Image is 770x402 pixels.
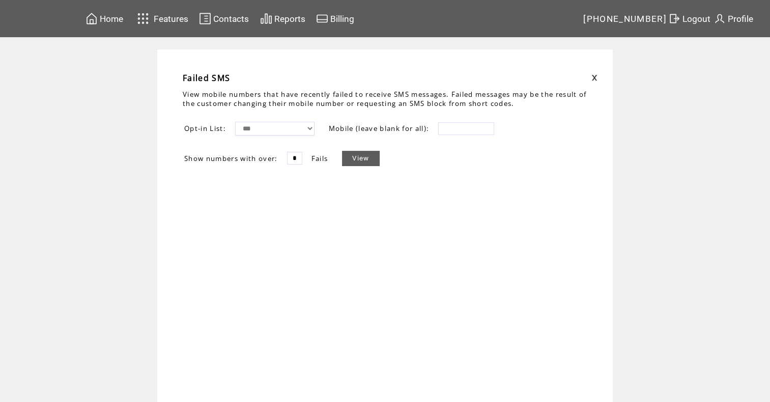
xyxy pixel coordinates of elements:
[184,124,226,133] span: Opt-in List:
[134,10,152,27] img: features.svg
[682,14,710,24] span: Logout
[315,11,356,26] a: Billing
[274,14,305,24] span: Reports
[260,12,272,25] img: chart.svg
[728,14,753,24] span: Profile
[100,14,123,24] span: Home
[342,151,379,166] a: View
[183,72,230,84] span: Failed SMS
[668,12,680,25] img: exit.svg
[329,124,430,133] span: Mobile (leave blank for all):
[154,14,188,24] span: Features
[330,14,354,24] span: Billing
[311,154,328,163] span: Fails
[213,14,249,24] span: Contacts
[197,11,250,26] a: Contacts
[199,12,211,25] img: contacts.svg
[84,11,125,26] a: Home
[667,11,712,26] a: Logout
[714,12,726,25] img: profile.svg
[259,11,307,26] a: Reports
[316,12,328,25] img: creidtcard.svg
[712,11,755,26] a: Profile
[184,154,278,163] span: Show numbers with over:
[133,9,190,29] a: Features
[85,12,98,25] img: home.svg
[183,90,587,108] span: View mobile numbers that have recently failed to receive SMS messages. Failed messages may be the...
[583,14,667,24] span: [PHONE_NUMBER]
